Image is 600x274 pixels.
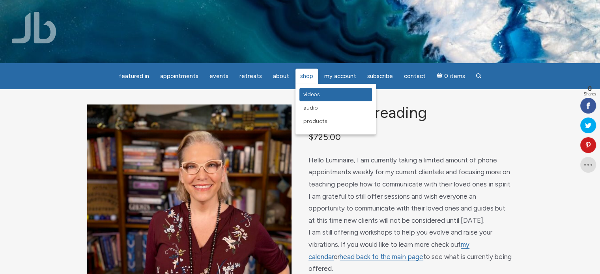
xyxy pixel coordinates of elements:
[205,69,233,84] a: Events
[299,101,372,115] a: Audio
[399,69,430,84] a: Contact
[324,73,356,80] span: My Account
[583,85,596,92] span: 0
[239,73,262,80] span: Retreats
[273,73,289,80] span: About
[320,69,361,84] a: My Account
[308,156,512,272] span: Hello Luminaire, I am currently taking a limited amount of phone appointments weekly for my curre...
[114,69,154,84] a: featured in
[437,73,444,80] i: Cart
[155,69,203,84] a: Appointments
[303,91,320,98] span: Videos
[119,73,149,80] span: featured in
[295,69,318,84] a: Shop
[308,132,314,142] span: $
[432,68,470,84] a: Cart0 items
[160,73,198,80] span: Appointments
[299,88,372,101] a: Videos
[404,73,426,80] span: Contact
[308,104,513,121] h1: One Hour Reading
[299,115,372,128] a: Products
[367,73,393,80] span: Subscribe
[300,73,313,80] span: Shop
[209,73,228,80] span: Events
[340,253,423,261] a: head back to the main page
[303,104,318,111] span: Audio
[235,69,267,84] a: Retreats
[308,132,341,142] bdi: 725.00
[583,92,596,96] span: Shares
[303,118,327,125] span: Products
[12,12,56,43] img: Jamie Butler. The Everyday Medium
[444,73,465,79] span: 0 items
[308,240,469,261] a: my calendar
[268,69,294,84] a: About
[363,69,398,84] a: Subscribe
